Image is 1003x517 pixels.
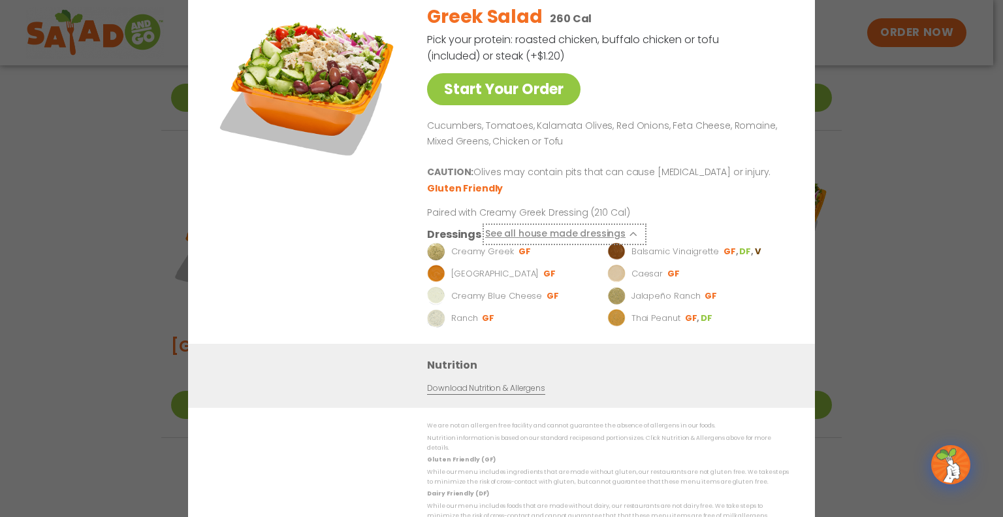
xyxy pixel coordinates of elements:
img: Dressing preview image for Creamy Blue Cheese [427,288,445,306]
b: CAUTION: [427,166,473,179]
li: GF [724,246,739,258]
p: Ranch [451,312,478,325]
img: Dressing preview image for Balsamic Vinaigrette [607,243,626,261]
p: Balsamic Vinaigrette [631,246,719,259]
p: Caesar [631,268,663,281]
img: Dressing preview image for Ranch [427,310,445,328]
li: GF [685,313,701,325]
li: V [755,246,762,258]
li: GF [482,313,496,325]
p: Olives may contain pits that can cause [MEDICAL_DATA] or injury. [427,165,784,181]
h2: Greek Salad [427,3,542,31]
img: Dressing preview image for Caesar [607,265,626,284]
li: DF [701,313,714,325]
h3: Nutrition [427,358,795,374]
li: Gluten Friendly [427,182,505,196]
li: GF [543,269,557,280]
p: [GEOGRAPHIC_DATA] [451,268,539,281]
p: Creamy Blue Cheese [451,290,542,303]
a: Download Nutrition & Allergens [427,383,545,395]
li: GF [518,246,532,258]
p: Jalapeño Ranch [631,290,701,303]
p: We are not an allergen free facility and cannot guarantee the absence of allergens in our foods. [427,422,789,431]
p: Nutrition information is based on our standard recipes and portion sizes. Click Nutrition & Aller... [427,433,789,454]
button: See all house made dressings [485,227,644,243]
strong: Gluten Friendly (GF) [427,456,495,464]
img: Dressing preview image for Thai Peanut [607,310,626,328]
strong: Dairy Friendly (DF) [427,490,488,498]
p: Pick your protein: roasted chicken, buffalo chicken or tofu (included) or steak (+$1.20) [427,31,721,64]
li: GF [705,291,718,303]
p: While our menu includes ingredients that are made without gluten, our restaurants are not gluten ... [427,467,789,488]
img: Dressing preview image for Jalapeño Ranch [607,288,626,306]
img: Dressing preview image for BBQ Ranch [427,265,445,284]
p: 260 Cal [550,10,592,27]
p: Creamy Greek [451,246,514,259]
li: GF [547,291,560,303]
a: Start Your Order [427,73,581,105]
img: Dressing preview image for Creamy Greek [427,243,445,261]
p: Cucumbers, Tomatoes, Kalamata Olives, Red Onions, Feta Cheese, Romaine, Mixed Greens, Chicken or ... [427,118,784,150]
p: Paired with Creamy Greek Dressing (210 Cal) [427,207,669,220]
p: Thai Peanut [631,312,680,325]
li: GF [667,269,681,280]
li: DF [739,246,754,258]
h3: Dressings [427,227,481,243]
img: wpChatIcon [932,446,969,483]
